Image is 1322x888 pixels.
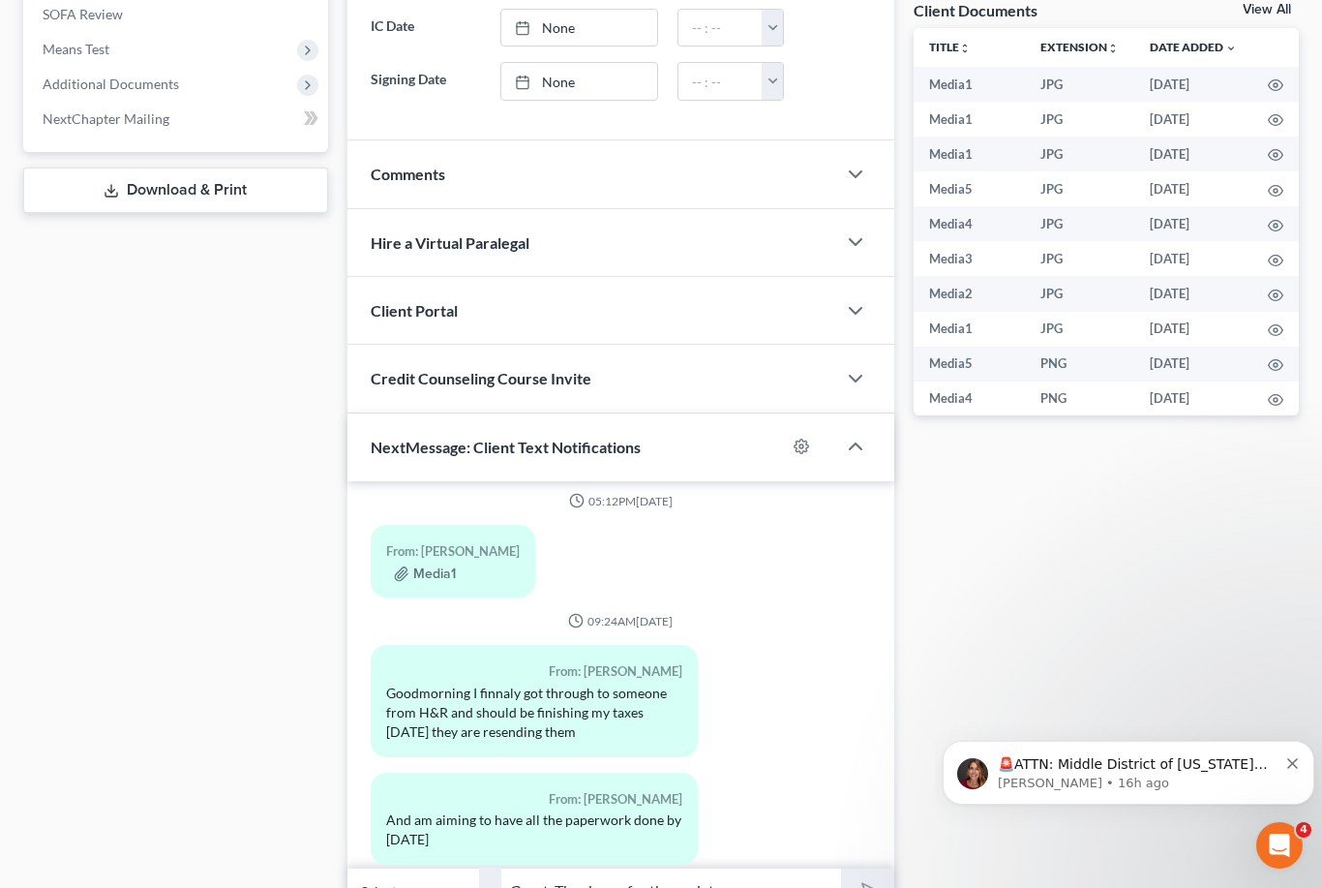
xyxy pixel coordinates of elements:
[914,137,1025,171] td: Media1
[23,168,328,213] a: Download & Print
[1134,241,1252,276] td: [DATE]
[1040,40,1119,54] a: Extensionunfold_more
[386,540,520,563] div: From: [PERSON_NAME]
[501,63,657,100] a: None
[394,566,456,582] button: Media1
[1025,382,1134,416] td: PNG
[371,369,591,387] span: Credit Counseling Course Invite
[914,67,1025,102] td: Media1
[1134,382,1252,416] td: [DATE]
[371,493,871,509] div: 05:12PM[DATE]
[43,6,123,22] span: SOFA Review
[914,206,1025,241] td: Media4
[1296,822,1311,838] span: 4
[678,63,764,100] input: -- : --
[1225,43,1237,54] i: expand_more
[371,165,445,183] span: Comments
[43,76,179,92] span: Additional Documents
[371,301,458,320] span: Client Portal
[1134,312,1252,347] td: [DATE]
[1134,67,1252,102] td: [DATE]
[1134,171,1252,206] td: [DATE]
[678,10,764,46] input: -- : --
[1256,822,1303,869] iframe: Intercom live chat
[1025,206,1134,241] td: JPG
[1134,137,1252,171] td: [DATE]
[361,9,491,47] label: IC Date
[1134,206,1252,241] td: [DATE]
[914,171,1025,206] td: Media5
[1134,276,1252,311] td: [DATE]
[1107,43,1119,54] i: unfold_more
[386,684,682,742] div: Goodmorning I finnaly got through to someone from H&R and should be finishing my taxes [DATE] the...
[361,62,491,101] label: Signing Date
[1150,40,1237,54] a: Date Added expand_more
[1025,171,1134,206] td: JPG
[386,660,682,683] div: From: [PERSON_NAME]
[914,276,1025,311] td: Media2
[43,41,109,57] span: Means Test
[914,312,1025,347] td: Media1
[914,347,1025,382] td: Media5
[929,40,971,54] a: Titleunfold_more
[935,700,1322,836] iframe: Intercom notifications message
[1134,102,1252,137] td: [DATE]
[371,233,529,252] span: Hire a Virtual Paralegal
[371,613,871,629] div: 09:24AM[DATE]
[501,10,657,46] a: None
[1243,3,1291,16] a: View All
[386,811,682,849] div: And am aiming to have all the paperwork done by [DATE]
[371,438,641,456] span: NextMessage: Client Text Notifications
[914,102,1025,137] td: Media1
[914,382,1025,416] td: Media4
[1025,137,1134,171] td: JPG
[1025,102,1134,137] td: JPG
[1025,241,1134,276] td: JPG
[1025,312,1134,347] td: JPG
[43,110,169,127] span: NextChapter Mailing
[1025,67,1134,102] td: JPG
[27,102,328,137] a: NextChapter Mailing
[914,241,1025,276] td: Media3
[1025,276,1134,311] td: JPG
[1025,347,1134,382] td: PNG
[959,43,971,54] i: unfold_more
[1134,347,1252,382] td: [DATE]
[386,788,682,811] div: From: [PERSON_NAME]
